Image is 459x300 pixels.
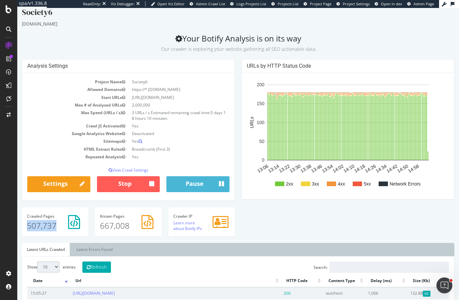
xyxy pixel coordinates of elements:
a: Project Settings [336,1,370,7]
select: Showentries [20,254,42,264]
a: Settings [10,168,73,184]
text: 150 [239,93,247,98]
text: 3xx [295,173,302,179]
a: [URL][DOMAIN_NAME] [55,282,98,288]
td: Deactivated [111,122,213,129]
td: 132.88 [390,279,432,291]
td: Google Analytics Website [10,122,111,129]
td: Max Speed (URLs / s) [10,101,111,114]
text: 14:02 [315,155,327,166]
h4: Pages Known [83,206,139,210]
text: 4xx [321,173,328,179]
span: Gzipped Content [406,283,413,288]
div: [DOMAIN_NAME] [5,13,437,19]
a: Admin Page [407,1,434,7]
text: 14:42 [368,155,381,166]
text: 14:34 [358,155,371,166]
td: 2,000,000 [111,93,213,101]
td: HTML Extract Rules [10,137,111,145]
svg: A chart. [229,70,432,186]
button: Stop [80,168,143,184]
text: 2xx [269,173,276,179]
span: Admin Page [413,1,434,6]
label: Show entries [10,254,58,264]
td: Yes [111,145,213,153]
span: Project Page [310,1,331,6]
td: text/html [305,279,347,291]
text: 13:38 [282,155,295,166]
h4: Pages Crawled [10,206,66,210]
td: Start URLs [10,86,111,93]
text: 13:30 [271,155,284,166]
h2: Your Botify Analysis is on its way [5,26,437,44]
a: Admin Crawl List [190,1,225,7]
iframe: Intercom live chat [436,277,452,293]
span: 200 [266,282,273,288]
text: 13:22 [261,155,274,166]
text: 14:10 [325,155,338,166]
span: 5 days 18 hours 10 minutes [115,102,209,113]
div: ReadOnly: [83,1,101,7]
text: 14:18 [336,155,349,166]
td: Breadcrumb (First 3) [111,137,213,145]
input: Search: [312,254,432,265]
span: Admin Crawl List [196,1,225,6]
th: Url: activate to sort column ascending [52,266,263,279]
td: https://*.[DOMAIN_NAME] [111,78,213,85]
td: 3 URLs / s Estimated remaining crawl time: [111,101,213,114]
h4: Crawler IP [156,206,213,210]
text: 50 [242,131,247,136]
text: 200 [239,74,247,80]
td: 1,006 [347,279,390,291]
button: Refresh [65,254,94,265]
text: 13:06 [239,155,252,166]
td: Yes [111,129,213,137]
p: 667,008 [83,212,139,223]
th: Size (Kb): activate to sort column ascending [390,266,432,279]
a: Logs Projects List [230,1,266,7]
th: Date: activate to sort column ascending [10,266,52,279]
text: 5xx [346,173,354,179]
td: Max # of Analysed URLs [10,93,111,101]
td: Allowed Domains [10,78,111,85]
div: Viz Debugger: [111,1,135,7]
p: View Crawl Settings [10,159,212,165]
text: 14:26 [347,155,360,166]
p: 507,737 [10,212,66,223]
text: 13:14 [250,155,263,166]
th: Content Type: activate to sort column ascending [305,266,347,279]
text: 14:50 [379,155,392,166]
text: 14:58 [390,155,403,166]
td: [URL][DOMAIN_NAME] [111,86,213,93]
a: Project Page [304,1,331,7]
text: Network Errors [372,173,403,179]
th: Delay (ms): activate to sort column ascending [347,266,390,279]
td: 15:05:27 [10,279,52,291]
label: Search: [296,254,432,265]
a: Projects List [271,1,299,7]
text: URLs [232,109,237,120]
text: 13:46 [293,155,306,166]
td: Project Name [10,70,111,78]
a: Open Viz Editor [151,1,185,7]
span: Logs Projects List [236,1,266,6]
a: Latest URLs Crawled [5,235,52,248]
td: Society6 [111,70,213,78]
button: Pause [149,168,212,184]
h4: Analysis Settings [10,55,212,61]
td: Repeated Analysis [10,145,111,153]
td: Crawl JS Activated [10,114,111,122]
h4: URLs by HTTP Status Code [229,55,432,61]
td: Yes [111,114,213,122]
span: Projects List [278,1,299,6]
small: Our crawler is exploring your website gathering all SEO actionable data [144,38,298,44]
text: 100 [239,112,247,117]
a: Latest Errors Found [54,235,100,248]
text: 0 [244,150,247,155]
text: 13:54 [304,155,317,166]
span: Project Settings [343,1,370,6]
span: Open Viz Editor [157,1,185,6]
a: Open in dev [375,1,402,7]
span: Open in dev [381,1,402,6]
